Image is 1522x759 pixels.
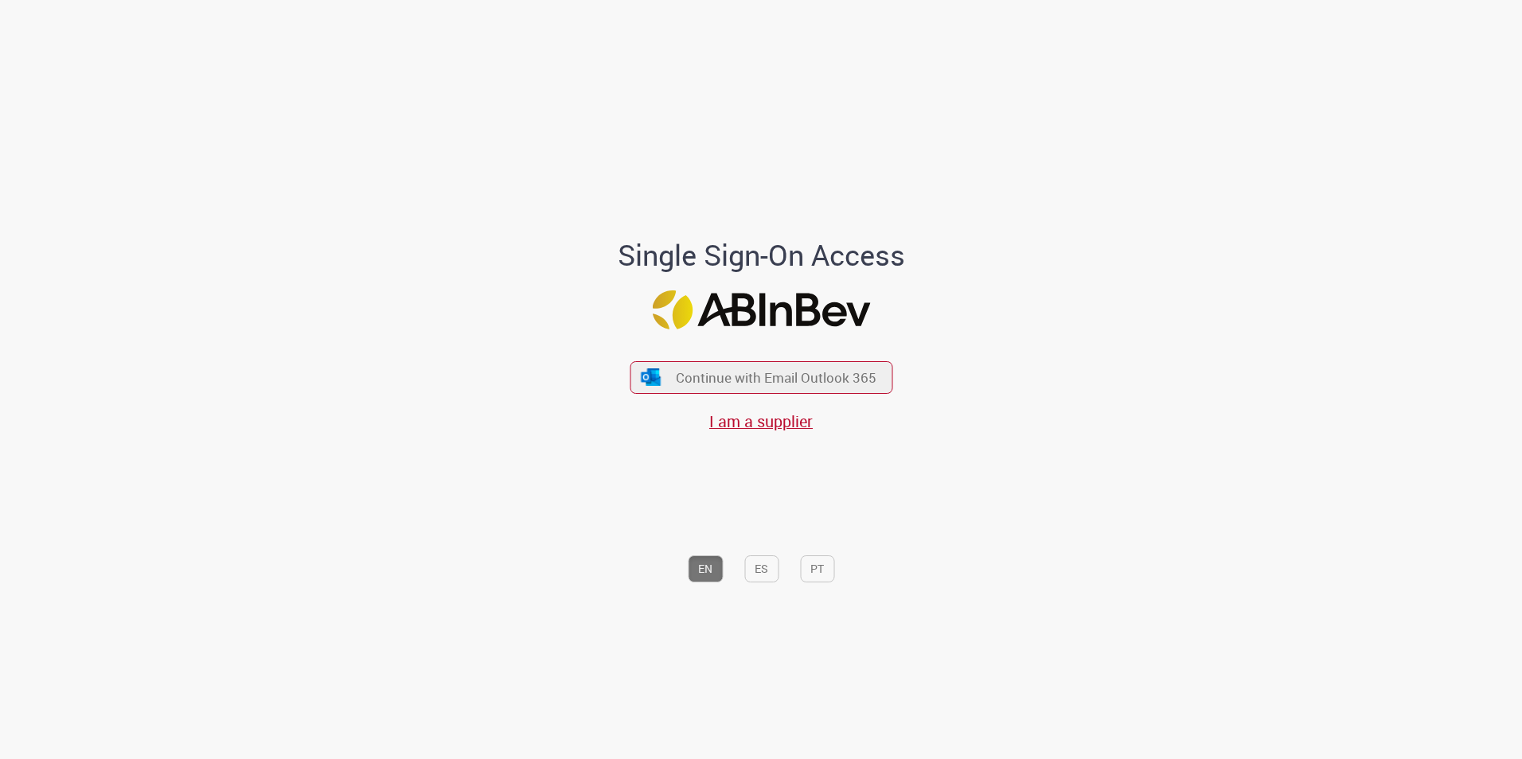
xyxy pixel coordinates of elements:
[541,239,982,271] h1: Single Sign-On Access
[676,368,876,387] span: Continue with Email Outlook 365
[744,555,779,582] button: ES
[709,411,813,432] a: I am a supplier
[630,361,892,394] button: ícone Azure/Microsoft 360 Continue with Email Outlook 365
[800,555,834,582] button: PT
[640,368,662,385] img: ícone Azure/Microsoft 360
[652,290,870,329] img: Logo ABInBev
[688,555,723,582] button: EN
